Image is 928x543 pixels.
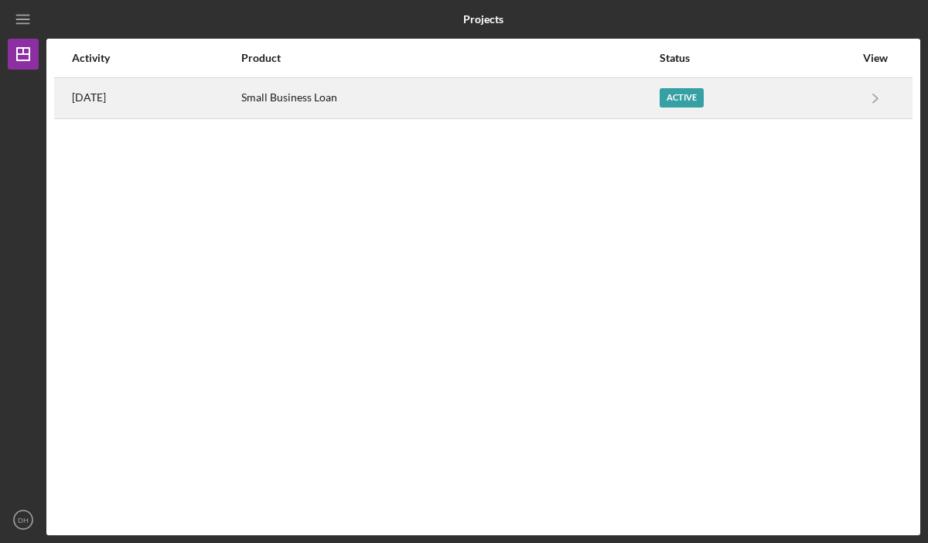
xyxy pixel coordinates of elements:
[660,52,855,64] div: Status
[8,504,39,535] button: DH
[856,52,895,64] div: View
[18,516,29,524] text: DH
[463,13,503,26] b: Projects
[72,91,106,104] time: 2025-07-11 11:53
[241,79,658,118] div: Small Business Loan
[72,52,240,64] div: Activity
[241,52,658,64] div: Product
[660,88,704,108] div: Active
